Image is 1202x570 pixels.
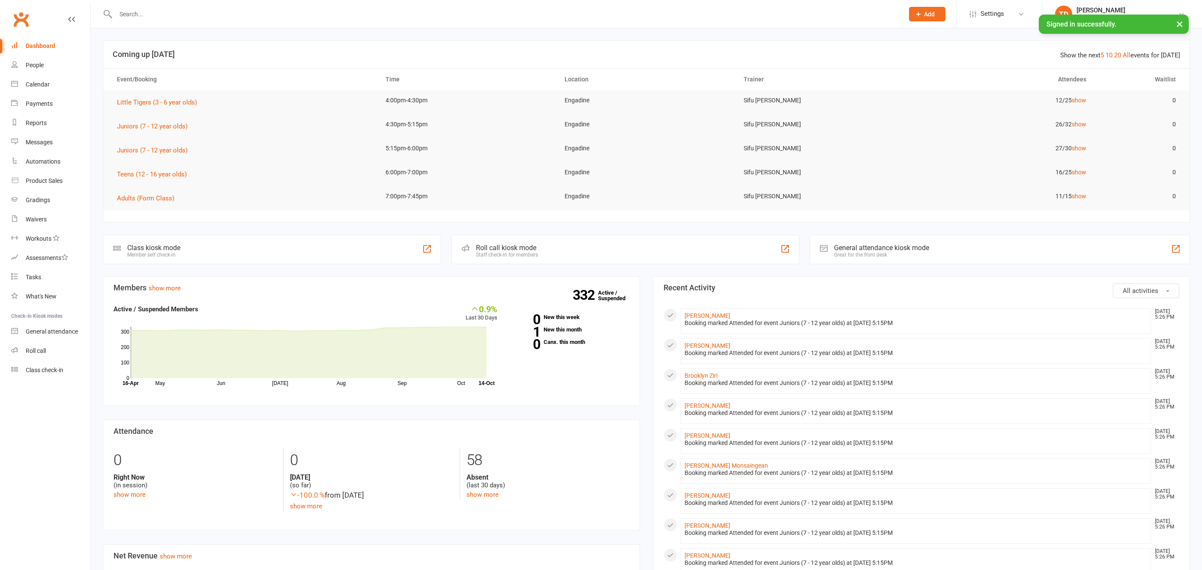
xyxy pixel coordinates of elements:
th: Location [557,69,736,90]
div: People [26,62,44,69]
a: show [1072,193,1086,200]
a: Brooklyn Ziri [685,372,718,379]
div: TD [1055,6,1072,23]
a: Reports [11,113,90,133]
td: 6:00pm-7:00pm [378,162,557,182]
div: 58 [466,448,629,473]
a: 0New this week [510,314,630,320]
span: Juniors (7 - 12 year olds) [117,122,188,130]
a: [PERSON_NAME] [685,312,730,319]
strong: 0 [510,338,540,351]
a: show [1072,97,1086,104]
td: Sifu [PERSON_NAME] [736,162,915,182]
span: Add [924,11,935,18]
div: Booking marked Attended for event Juniors (7 - 12 year olds) at [DATE] 5:15PM [685,379,1147,387]
a: show more [466,491,499,498]
span: Adults (Form Class) [117,194,174,202]
strong: 0 [510,313,540,326]
td: 16/25 [915,162,1094,182]
div: Booking marked Attended for event Juniors (7 - 12 year olds) at [DATE] 5:15PM [685,529,1147,537]
a: Assessments [11,248,90,268]
button: Add [909,7,945,21]
div: Dashboard [26,42,55,49]
div: Gradings [26,197,50,203]
div: Payments [26,100,53,107]
a: Messages [11,133,90,152]
div: General attendance [26,328,78,335]
a: Roll call [11,341,90,361]
a: show more [149,284,181,292]
th: Attendees [915,69,1094,90]
strong: [DATE] [290,473,453,481]
td: 0 [1094,162,1184,182]
div: (so far) [290,473,453,489]
a: [PERSON_NAME] [685,402,730,409]
div: 0 [114,448,277,473]
input: Search... [113,8,898,20]
td: 5:15pm-6:00pm [378,138,557,158]
td: 27/30 [915,138,1094,158]
th: Waitlist [1094,69,1184,90]
div: Booking marked Attended for event Juniors (7 - 12 year olds) at [DATE] 5:15PM [685,319,1147,327]
div: Reports [26,119,47,126]
a: [PERSON_NAME] [685,342,730,349]
span: Signed in successfully. [1047,20,1116,28]
h3: Members [114,284,629,292]
span: -100.0 % [290,491,325,499]
div: Great for the front desk [834,252,929,258]
td: 7:00pm-7:45pm [378,186,557,206]
h3: Recent Activity [664,284,1179,292]
a: [PERSON_NAME] Monsaingean [685,462,768,469]
a: General attendance kiosk mode [11,322,90,341]
span: Settings [981,4,1004,24]
time: [DATE] 5:26 PM [1151,459,1179,470]
td: Sifu [PERSON_NAME] [736,186,915,206]
div: (in session) [114,473,277,489]
div: from [DATE] [290,489,453,501]
span: Teens (12 - 16 year olds) [117,170,187,178]
div: Booking marked Attended for event Juniors (7 - 12 year olds) at [DATE] 5:15PM [685,559,1147,567]
div: Staff check-in for members [476,252,538,258]
div: Last 30 Days [466,304,497,322]
time: [DATE] 5:26 PM [1151,519,1179,530]
a: Clubworx [10,9,32,30]
th: Trainer [736,69,915,90]
a: [PERSON_NAME] [685,552,730,559]
td: Engadine [557,138,736,158]
a: 0Canx. this month [510,339,630,345]
button: Little Tigers (3 - 6 year olds) [117,97,203,107]
button: All activities [1113,284,1179,298]
div: Show the next events for [DATE] [1060,50,1180,60]
div: Roll call [26,347,46,354]
div: Class kiosk mode [127,244,180,252]
a: Dashboard [11,36,90,56]
div: Booking marked Attended for event Juniors (7 - 12 year olds) at [DATE] 5:15PM [685,499,1147,507]
button: × [1172,15,1187,33]
td: 0 [1094,90,1184,110]
div: [PERSON_NAME] [1076,6,1178,14]
a: Automations [11,152,90,171]
div: Booking marked Attended for event Juniors (7 - 12 year olds) at [DATE] 5:15PM [685,409,1147,417]
time: [DATE] 5:26 PM [1151,339,1179,350]
strong: Active / Suspended Members [114,305,198,313]
a: Class kiosk mode [11,361,90,380]
div: Messages [26,139,53,146]
td: Sifu [PERSON_NAME] [736,114,915,134]
div: Booking marked Attended for event Juniors (7 - 12 year olds) at [DATE] 5:15PM [685,349,1147,357]
td: Engadine [557,90,736,110]
span: All activities [1123,287,1158,295]
td: 26/32 [915,114,1094,134]
a: show [1072,121,1086,128]
span: Juniors (7 - 12 year olds) [117,146,188,154]
button: Juniors (7 - 12 year olds) [117,121,194,131]
a: show more [114,491,146,498]
a: Gradings [11,191,90,210]
a: show more [290,502,322,510]
div: 0 [290,448,453,473]
div: (last 30 days) [466,473,629,489]
a: [PERSON_NAME] [685,492,730,499]
a: 1New this month [510,327,630,332]
a: Payments [11,94,90,113]
a: 332Active / Suspended [598,284,636,307]
strong: Right Now [114,473,277,481]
